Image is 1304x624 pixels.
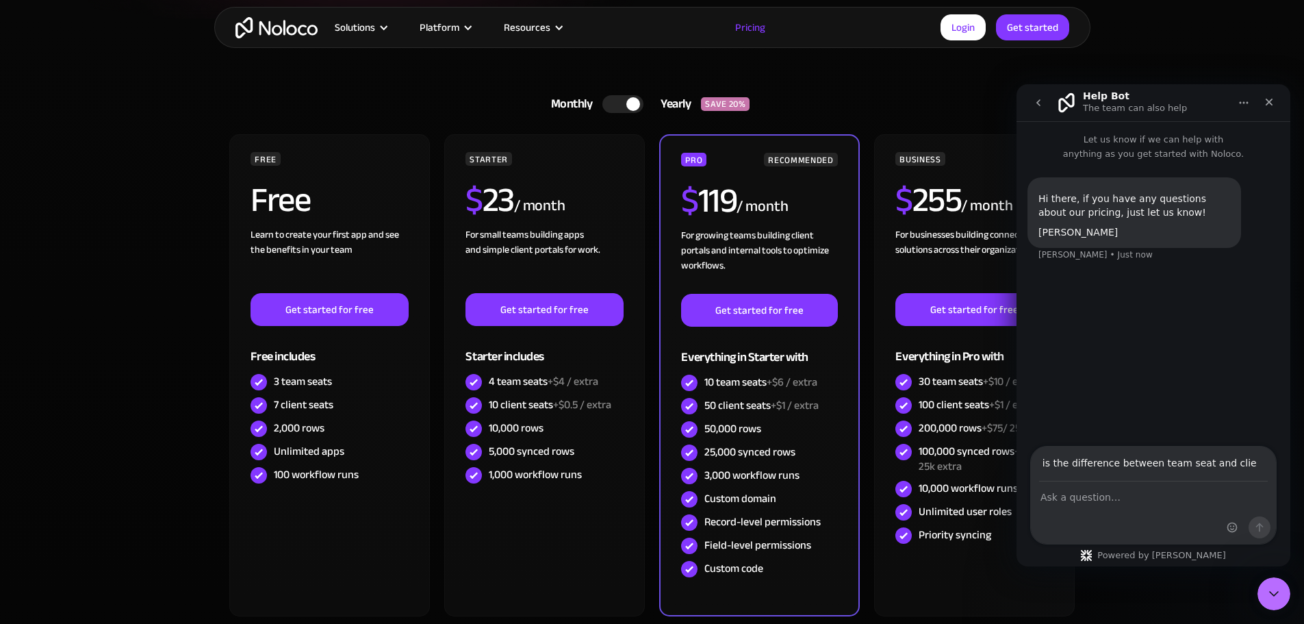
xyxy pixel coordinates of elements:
a: home [235,17,318,38]
div: Unlimited apps [274,444,344,459]
span: +$1 / extra [771,395,819,416]
div: Free includes [251,326,408,371]
span: +$1 / extra [989,395,1037,415]
span: $ [895,168,912,232]
div: 10,000 workflow runs [919,481,1018,496]
div: Resources [487,18,578,36]
div: 10 client seats [489,397,611,412]
div: Solutions [318,18,402,36]
div: SAVE 20% [701,97,750,111]
a: Get started [996,14,1069,40]
div: Everything in Pro with [895,326,1053,371]
iframe: Intercom live chat [1017,84,1290,566]
div: For growing teams building client portals and internal tools to optimize workflows. [681,228,837,294]
div: Unlimited user roles [919,504,1012,519]
div: Platform [420,18,459,36]
div: Learn to create your first app and see the benefits in your team ‍ [251,227,408,293]
div: 5,000 synced rows [489,444,574,459]
a: Get started for free [895,293,1053,326]
a: Get started for free [251,293,408,326]
div: 10 team seats [704,375,817,390]
div: Platform [402,18,487,36]
div: Starter includes [465,326,623,371]
span: $ [681,169,698,233]
div: PRO [681,153,706,166]
div: 4 team seats [489,374,598,389]
div: Custom domain [704,491,776,506]
a: Get started for free [681,294,837,327]
div: BUSINESS [895,152,945,166]
div: 30 team seats [919,374,1037,389]
span: +$10 / extra [983,371,1037,392]
div: 3,000 workflow runs [704,468,800,483]
span: +$6 / extra [767,372,817,392]
span: +$75/ 25k extra [982,418,1053,438]
div: 25,000 synced rows [704,445,795,460]
div: 100 workflow runs [274,467,359,482]
h2: 23 [465,183,514,217]
div: 10,000 rows [489,421,544,436]
span: +$75/ 25k extra [919,441,1040,477]
div: Custom code [704,561,763,576]
div: 7 client seats [274,397,333,412]
h2: 119 [681,184,737,218]
div: 2,000 rows [274,421,324,436]
div: Yearly [643,94,701,114]
span: +$0.5 / extra [553,395,611,415]
div: 100,000 synced rows [919,444,1053,474]
div: / month [737,196,788,218]
div: / month [514,195,565,217]
div: RECOMMENDED [764,153,837,166]
div: 1,000 workflow runs [489,467,582,482]
a: Login [941,14,986,40]
div: 50 client seats [704,398,819,413]
div: FREE [251,152,281,166]
iframe: Intercom live chat [1257,577,1290,610]
div: For businesses building connected solutions across their organization. ‍ [895,227,1053,293]
div: / month [961,195,1012,217]
div: Everything in Starter with [681,327,837,371]
div: Field-level permissions [704,538,811,553]
div: 100 client seats [919,397,1037,412]
div: Record-level permissions [704,514,821,529]
h2: 255 [895,183,961,217]
div: For small teams building apps and simple client portals for work. ‍ [465,227,623,293]
div: Monthly [534,94,603,114]
span: $ [465,168,483,232]
h2: Free [251,183,310,217]
div: 3 team seats [274,374,332,389]
div: Priority syncing [919,527,991,542]
span: +$4 / extra [548,371,598,392]
a: Pricing [718,18,782,36]
div: Solutions [335,18,375,36]
div: STARTER [465,152,511,166]
div: 50,000 rows [704,421,761,436]
div: Resources [504,18,550,36]
a: Get started for free [465,293,623,326]
div: 200,000 rows [919,421,1053,436]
